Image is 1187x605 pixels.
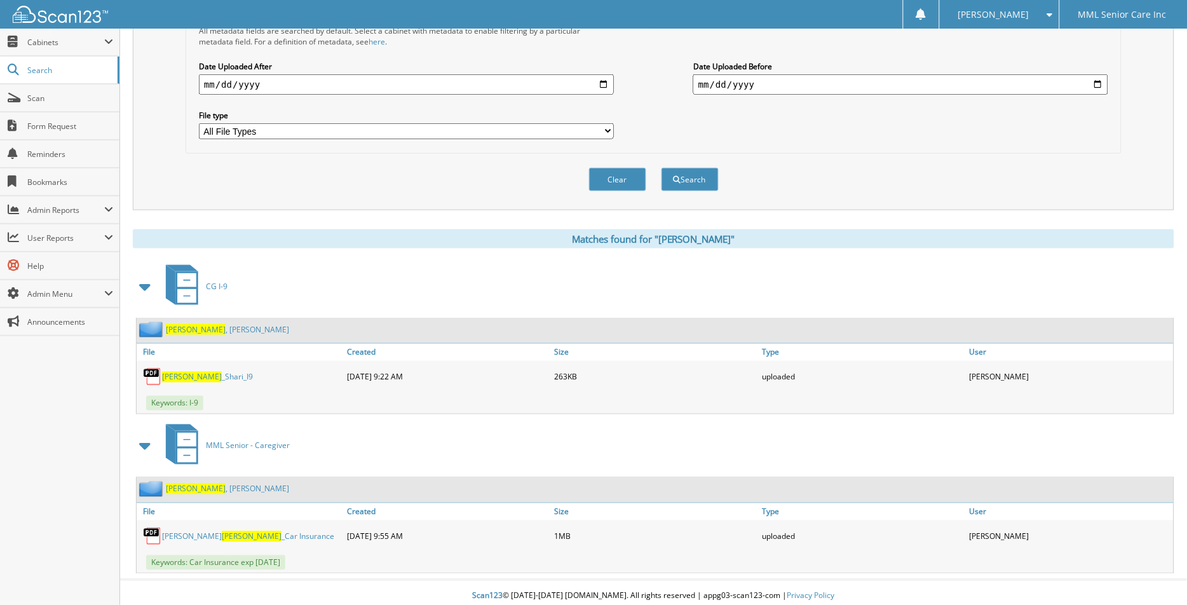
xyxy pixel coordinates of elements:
[589,168,646,191] button: Clear
[787,590,835,601] a: Privacy Policy
[967,503,1174,520] a: User
[199,110,614,121] label: File type
[958,11,1029,18] span: [PERSON_NAME]
[967,364,1174,390] div: [PERSON_NAME]
[27,316,113,327] span: Announcements
[166,324,226,335] span: [PERSON_NAME]
[13,6,108,23] img: scan123-logo-white.svg
[146,555,285,570] span: Keywords: Car Insurance exp [DATE]
[27,37,104,48] span: Cabinets
[27,177,113,187] span: Bookmarks
[967,524,1174,549] div: [PERSON_NAME]
[369,36,385,47] a: here
[166,324,289,335] a: [PERSON_NAME], [PERSON_NAME]
[344,524,551,549] div: [DATE] 9:55 AM
[166,484,289,494] a: [PERSON_NAME], [PERSON_NAME]
[133,229,1174,248] div: Matches found for "[PERSON_NAME]"
[473,590,503,601] span: Scan123
[1078,11,1167,18] span: MML Senior Care Inc
[27,65,111,76] span: Search
[162,372,222,383] span: [PERSON_NAME]
[552,364,759,390] div: 263KB
[759,364,966,390] div: uploaded
[199,74,614,95] input: start
[27,289,104,299] span: Admin Menu
[166,484,226,494] span: [PERSON_NAME]
[552,503,759,520] a: Size
[199,25,614,47] div: All metadata fields are searched by default. Select a cabinet with metadata to enable filtering b...
[143,527,162,546] img: PDF.png
[199,61,614,72] label: Date Uploaded After
[206,440,290,451] span: MML Senior - Caregiver
[27,261,113,271] span: Help
[759,344,966,361] a: Type
[158,261,227,311] a: CG I-9
[139,481,166,497] img: folder2.png
[27,121,113,132] span: Form Request
[222,531,281,542] span: [PERSON_NAME]
[206,281,227,292] span: CG I-9
[137,344,344,361] a: File
[139,322,166,337] img: folder2.png
[344,503,551,520] a: Created
[693,74,1108,95] input: end
[27,149,113,160] span: Reminders
[344,364,551,390] div: [DATE] 9:22 AM
[162,531,334,542] a: [PERSON_NAME][PERSON_NAME]_Car Insurance
[552,524,759,549] div: 1MB
[143,367,162,386] img: PDF.png
[158,421,290,471] a: MML Senior - Caregiver
[27,233,104,243] span: User Reports
[27,205,104,215] span: Admin Reports
[1123,544,1187,605] iframe: Chat Widget
[693,61,1108,72] label: Date Uploaded Before
[146,396,203,411] span: Keywords: I-9
[759,503,966,520] a: Type
[137,503,344,520] a: File
[27,93,113,104] span: Scan
[344,344,551,361] a: Created
[661,168,719,191] button: Search
[759,524,966,549] div: uploaded
[552,344,759,361] a: Size
[967,344,1174,361] a: User
[162,372,253,383] a: [PERSON_NAME]_Shari_I9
